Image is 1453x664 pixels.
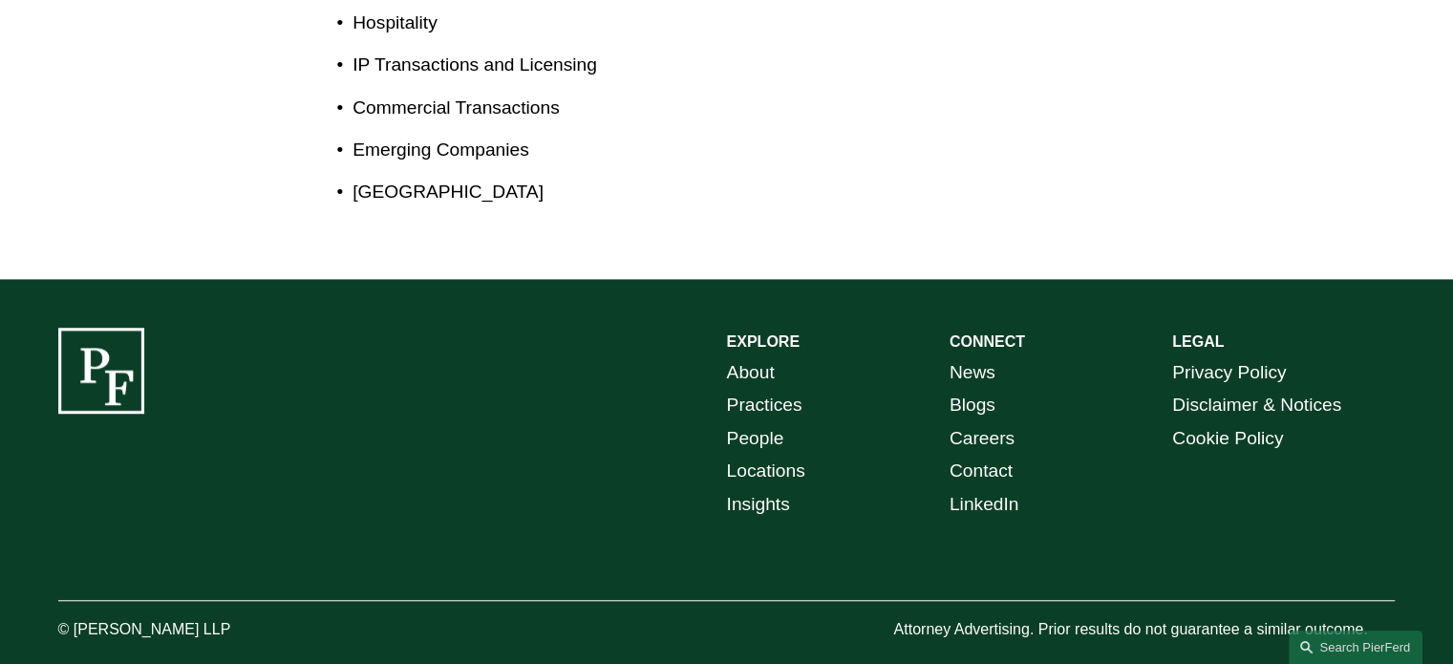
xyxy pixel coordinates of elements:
a: Insights [727,488,790,522]
p: Hospitality [353,7,726,40]
p: Emerging Companies [353,134,726,167]
a: News [950,356,995,390]
a: Disclaimer & Notices [1172,389,1341,422]
a: People [727,422,784,456]
p: © [PERSON_NAME] LLP [58,616,337,644]
a: Blogs [950,389,995,422]
p: Commercial Transactions [353,92,726,125]
a: Practices [727,389,802,422]
a: Careers [950,422,1015,456]
strong: EXPLORE [727,333,800,350]
a: Cookie Policy [1172,422,1283,456]
p: Attorney Advertising. Prior results do not guarantee a similar outcome. [893,616,1395,644]
a: Search this site [1289,631,1422,664]
a: About [727,356,775,390]
p: IP Transactions and Licensing [353,49,726,82]
a: LinkedIn [950,488,1019,522]
strong: CONNECT [950,333,1025,350]
a: Locations [727,455,805,488]
p: [GEOGRAPHIC_DATA] [353,176,726,209]
a: Privacy Policy [1172,356,1286,390]
strong: LEGAL [1172,333,1224,350]
a: Contact [950,455,1013,488]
